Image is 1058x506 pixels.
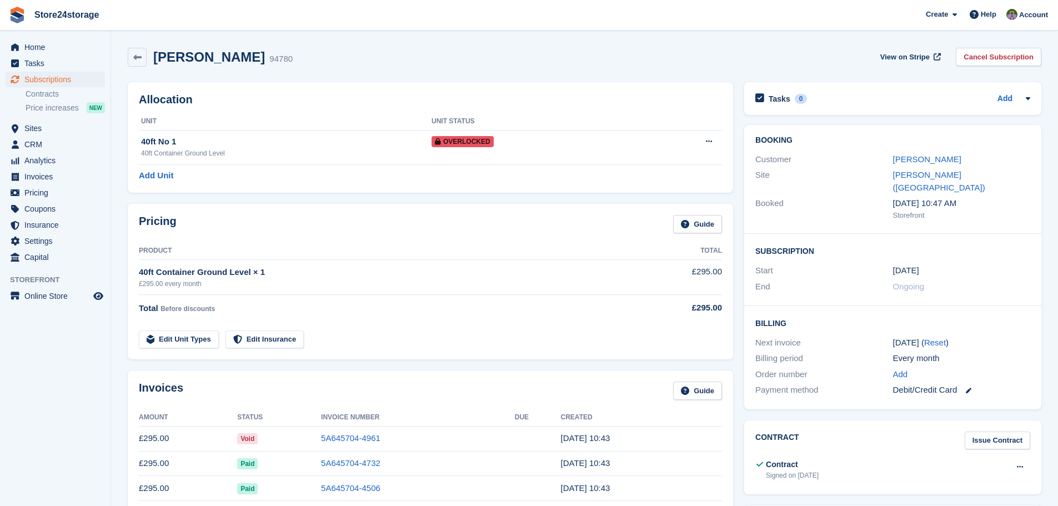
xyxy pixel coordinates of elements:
[965,432,1030,450] a: Issue Contract
[141,136,432,148] div: 40ft No 1
[225,330,304,349] a: Edit Insurance
[87,102,105,113] div: NEW
[6,233,105,249] a: menu
[26,103,79,113] span: Price increases
[893,282,925,291] span: Ongoing
[755,245,1030,256] h2: Subscription
[139,382,183,400] h2: Invoices
[139,303,158,313] span: Total
[139,330,219,349] a: Edit Unit Types
[632,259,722,294] td: £295.00
[6,249,105,265] a: menu
[139,426,237,451] td: £295.00
[24,137,91,152] span: CRM
[893,170,985,192] a: [PERSON_NAME] ([GEOGRAPHIC_DATA])
[769,94,790,104] h2: Tasks
[139,242,632,260] th: Product
[153,49,265,64] h2: [PERSON_NAME]
[321,458,380,468] a: 5A645704-4732
[880,52,930,63] span: View on Stripe
[926,9,948,20] span: Create
[755,169,892,194] div: Site
[893,154,961,164] a: [PERSON_NAME]
[755,197,892,221] div: Booked
[6,72,105,87] a: menu
[6,169,105,184] a: menu
[432,113,643,131] th: Unit Status
[766,459,819,470] div: Contract
[24,288,91,304] span: Online Store
[24,217,91,233] span: Insurance
[893,264,919,277] time: 2025-07-09 23:00:00 UTC
[139,215,177,233] h2: Pricing
[755,337,892,349] div: Next invoice
[26,102,105,114] a: Price increases NEW
[893,352,1030,365] div: Every month
[24,56,91,71] span: Tasks
[755,432,799,450] h2: Contract
[237,409,321,427] th: Status
[237,433,258,444] span: Void
[432,136,494,147] span: Overlocked
[632,242,722,260] th: Total
[6,56,105,71] a: menu
[673,382,722,400] a: Guide
[893,337,1030,349] div: [DATE] ( )
[6,288,105,304] a: menu
[766,470,819,480] div: Signed on [DATE]
[632,302,722,314] div: £295.00
[893,384,1030,397] div: Debit/Credit Card
[321,433,380,443] a: 5A645704-4961
[9,7,26,23] img: stora-icon-8386f47178a22dfd0bd8f6a31ec36ba5ce8667c1dd55bd0f319d3a0aa187defe.svg
[269,53,293,66] div: 94780
[10,274,111,285] span: Storefront
[30,6,104,24] a: Store24storage
[141,148,432,158] div: 40ft Container Ground Level
[6,185,105,201] a: menu
[755,317,1030,328] h2: Billing
[755,368,892,381] div: Order number
[24,249,91,265] span: Capital
[561,433,610,443] time: 2025-09-10 09:43:35 UTC
[139,476,237,501] td: £295.00
[139,279,632,289] div: £295.00 every month
[24,201,91,217] span: Coupons
[795,94,808,104] div: 0
[321,483,380,493] a: 5A645704-4506
[24,169,91,184] span: Invoices
[755,384,892,397] div: Payment method
[561,409,722,427] th: Created
[755,264,892,277] div: Start
[6,137,105,152] a: menu
[755,352,892,365] div: Billing period
[24,185,91,201] span: Pricing
[876,48,943,66] a: View on Stripe
[673,215,722,233] a: Guide
[24,39,91,55] span: Home
[997,93,1012,106] a: Add
[893,210,1030,221] div: Storefront
[6,39,105,55] a: menu
[981,9,996,20] span: Help
[6,201,105,217] a: menu
[6,217,105,233] a: menu
[139,169,173,182] a: Add Unit
[755,153,892,166] div: Customer
[237,483,258,494] span: Paid
[956,48,1041,66] a: Cancel Subscription
[755,136,1030,145] h2: Booking
[1006,9,1017,20] img: Jane Welch
[24,72,91,87] span: Subscriptions
[161,305,215,313] span: Before discounts
[26,89,105,99] a: Contracts
[139,93,722,106] h2: Allocation
[139,409,237,427] th: Amount
[924,338,946,347] a: Reset
[139,451,237,476] td: £295.00
[1019,9,1048,21] span: Account
[6,121,105,136] a: menu
[893,368,908,381] a: Add
[6,153,105,168] a: menu
[24,121,91,136] span: Sites
[893,197,1030,210] div: [DATE] 10:47 AM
